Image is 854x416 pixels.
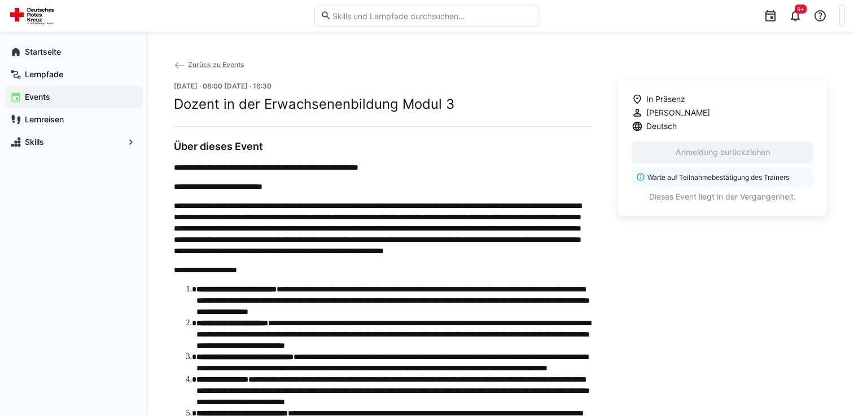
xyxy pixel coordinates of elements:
span: In Präsenz [646,94,685,105]
span: Anmeldung zurückziehen [674,147,772,158]
p: Dieses Event liegt in der Vergangenheit. [632,191,813,202]
span: 9+ [797,6,804,12]
a: Zurück zu Events [174,60,244,69]
h2: Dozent in der Erwachsenenbildung Modul 3 [174,96,591,113]
p: Warte auf Teilnahmebestätigung des Trainers [647,172,807,182]
button: Anmeldung zurückziehen [632,141,813,163]
span: Deutsch [646,121,677,132]
span: [DATE] · 08:00 [DATE] · 16:30 [174,82,271,90]
span: [PERSON_NAME] [646,107,710,118]
input: Skills und Lernpfade durchsuchen… [331,11,533,21]
h3: Über dieses Event [174,140,591,153]
span: Zurück zu Events [188,60,244,69]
